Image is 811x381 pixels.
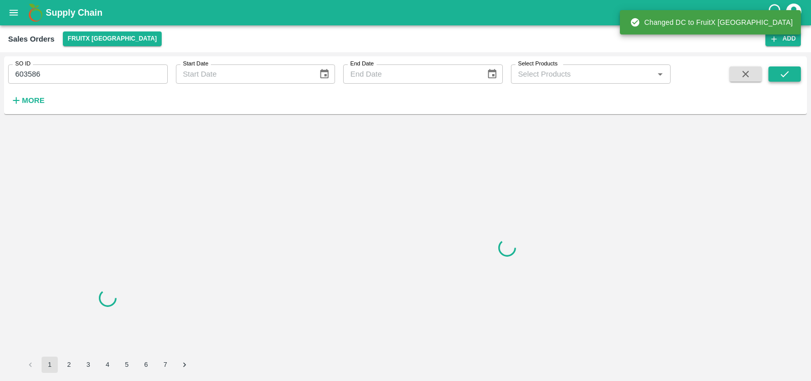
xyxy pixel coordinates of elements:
[343,64,478,84] input: End Date
[61,357,77,373] button: Go to page 2
[630,13,793,31] div: Changed DC to FruitX [GEOGRAPHIC_DATA]
[785,2,803,23] div: account of current user
[63,31,162,46] button: Select DC
[46,8,102,18] b: Supply Chain
[176,357,193,373] button: Go to next page
[767,4,785,22] div: customer-support
[176,64,311,84] input: Start Date
[42,357,58,373] button: page 1
[483,64,502,84] button: Choose date
[350,60,374,68] label: End Date
[765,31,801,46] button: Add
[99,357,116,373] button: Go to page 4
[653,67,667,81] button: Open
[46,6,767,20] a: Supply Chain
[183,60,208,68] label: Start Date
[514,67,651,81] input: Select Products
[80,357,96,373] button: Go to page 3
[21,357,194,373] nav: pagination navigation
[157,357,173,373] button: Go to page 7
[119,357,135,373] button: Go to page 5
[518,60,558,68] label: Select Products
[138,357,154,373] button: Go to page 6
[22,96,45,105] strong: More
[315,64,334,84] button: Choose date
[2,1,25,24] button: open drawer
[25,3,46,23] img: logo
[15,60,30,68] label: SO ID
[8,92,47,109] button: More
[8,64,168,84] input: Enter SO ID
[8,32,55,46] div: Sales Orders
